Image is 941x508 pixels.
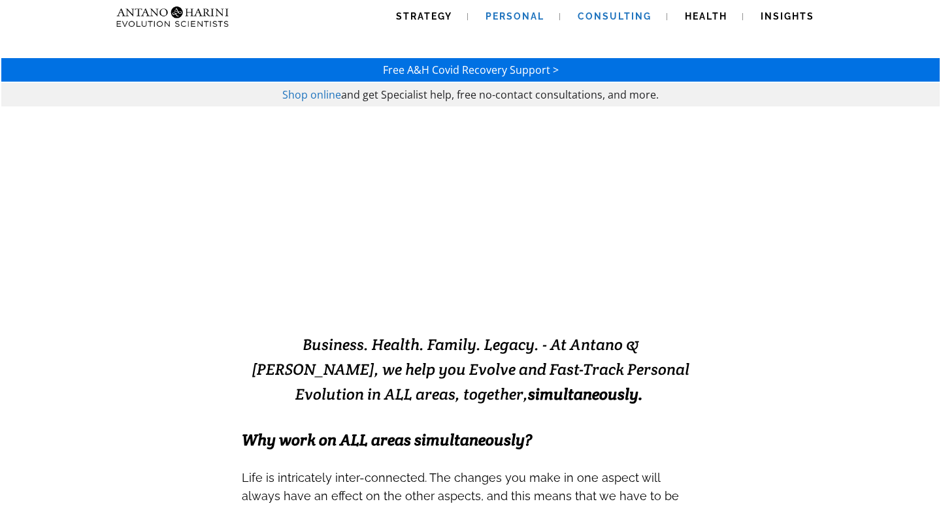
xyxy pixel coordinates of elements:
[242,430,532,450] span: Why work on ALL areas simultaneously?
[761,11,814,22] span: Insights
[685,11,727,22] span: Health
[486,11,544,22] span: Personal
[383,63,559,77] a: Free A&H Covid Recovery Support >
[578,11,652,22] span: Consulting
[252,334,689,404] span: Business. Health. Family. Legacy. - At Antano & [PERSON_NAME], we help you Evolve and Fast-Track ...
[341,87,659,102] span: and get Specialist help, free no-contact consultations, and more.
[282,87,341,102] a: Shop online
[396,11,452,22] span: Strategy
[452,272,627,304] strong: EXCELLENCE
[315,272,452,304] strong: EVOLVING
[528,384,643,404] b: simultaneously.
